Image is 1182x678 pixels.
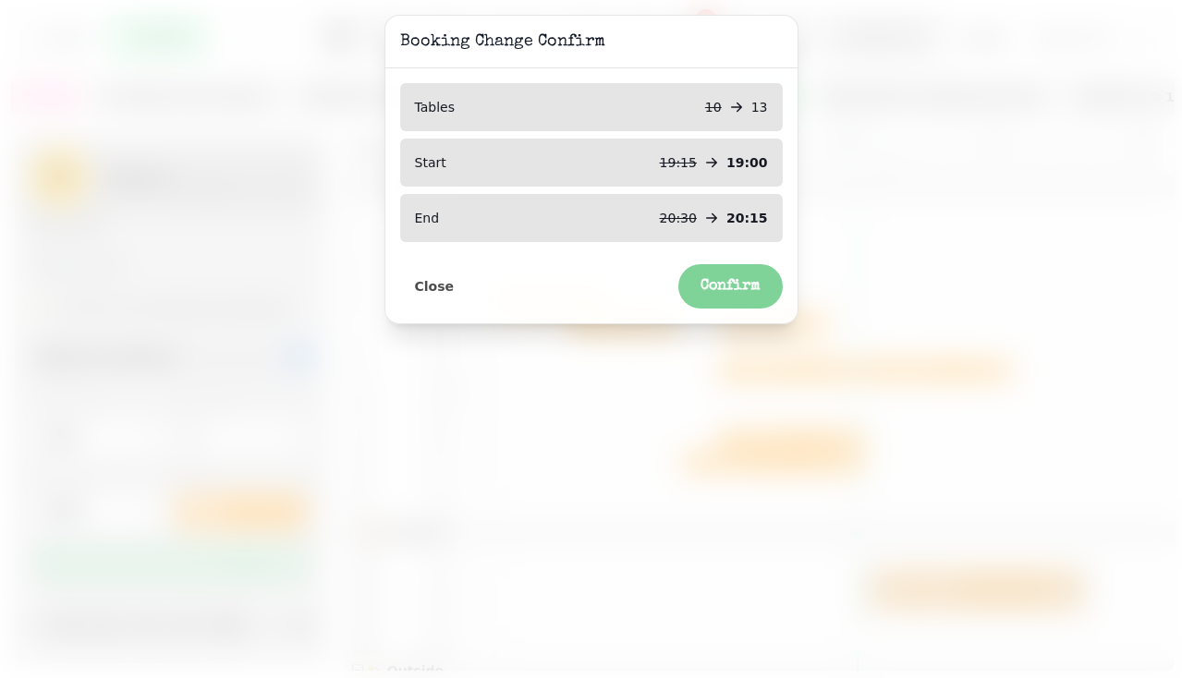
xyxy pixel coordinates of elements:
[660,153,697,172] p: 19:15
[678,264,783,309] button: Confirm
[660,209,697,227] p: 20:30
[705,98,722,116] p: 10
[415,209,440,227] p: End
[415,280,455,293] span: Close
[415,98,456,116] p: Tables
[400,30,783,53] h3: Booking Change Confirm
[701,279,761,294] span: Confirm
[726,153,768,172] p: 19:00
[751,98,768,116] p: 13
[400,274,469,298] button: Close
[726,209,768,227] p: 20:15
[415,153,446,172] p: Start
